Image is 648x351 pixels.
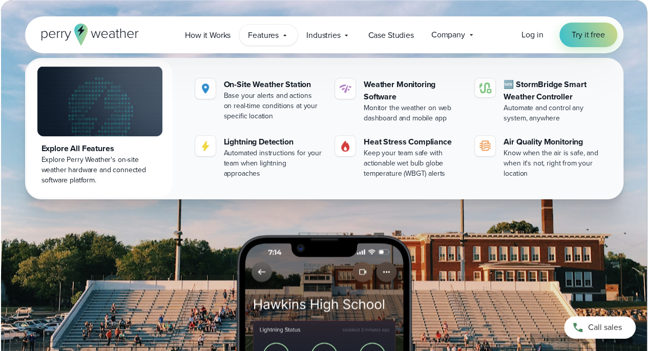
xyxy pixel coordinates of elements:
[521,29,543,41] a: Log in
[331,132,467,183] a: perry weather heat Heat Stress Compliance Keep your team safe with actionable wet bulb globe temp...
[504,103,602,123] div: Automate and control any system, anywhere
[27,60,173,197] a: Explore All Features Explore Perry Weather's on-site weather hardware and connected software plat...
[191,74,327,126] a: perry weather location On-Site Weather Station Base your alerts and actions on real-time conditio...
[199,82,212,95] img: perry weather location
[224,91,323,121] div: Base your alerts and actions on real-time conditions at your specific location
[248,29,279,42] span: Features
[41,155,158,185] div: Explore Perry Weather's on-site weather hardware and connected software platform.
[564,316,636,339] a: Call sales
[41,142,158,155] div: Explore All Features
[191,132,327,183] a: Lightning Detection Automated instructions for your team when lightning approaches
[471,74,607,128] a: 🆕 StormBridge Smart Weather Controller Automate and control any system, anywhere
[364,78,463,103] div: Weather Monitoring Software
[559,23,617,47] a: Try it free
[479,82,491,93] img: stormbridge-icon-V6.svg
[359,25,422,46] a: Case Studies
[224,148,323,179] div: Automated instructions for your team when lightning approaches
[199,140,212,152] img: lightning-icon.svg
[588,321,622,334] span: Call sales
[339,140,351,152] img: perry weather heat
[471,132,607,183] a: Air Quality Monitoring Know when the air is safe, and when it's not, right from your location
[339,82,351,95] img: software-icon.svg
[521,29,543,40] span: Log in
[504,78,602,103] div: 🆕 StormBridge Smart Weather Controller
[176,25,239,46] a: How it Works
[224,136,323,148] div: Lightning Detection
[431,29,465,41] span: Company
[364,103,463,123] div: Monitor the weather on web dashboard and mobile app
[364,148,463,179] div: Keep your team safe with actionable wet bulb globe temperature (WBGT) alerts
[572,29,604,41] span: Try it free
[504,148,602,179] div: Know when the air is safe, and when it's not, right from your location
[331,74,467,128] a: Weather Monitoring Software Monitor the weather on web dashboard and mobile app
[364,136,463,148] div: Heat Stress Compliance
[479,140,491,152] img: aqi-icon.svg
[368,29,413,42] span: Case Studies
[504,136,602,148] div: Air Quality Monitoring
[306,29,340,42] span: Industries
[224,78,323,91] div: On-Site Weather Station
[185,29,231,42] span: How it Works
